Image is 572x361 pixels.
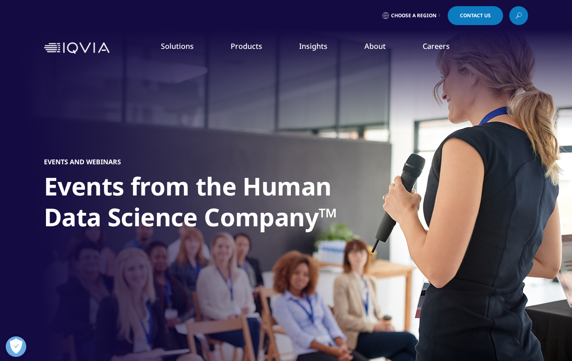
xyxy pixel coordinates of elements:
img: IQVIA Healthcare Information Technology and Pharma Clinical Research Company [44,42,110,54]
a: Careers [423,41,450,51]
span: Choose a Region [391,12,437,19]
h1: Events from the Human Data Science Company™ [44,171,352,237]
span: Contact Us [460,13,491,18]
h5: Events and Webinars [44,158,121,166]
a: Products [231,41,262,51]
nav: Primary [113,29,528,67]
a: Solutions [161,41,194,51]
a: Insights [299,41,327,51]
a: About [364,41,386,51]
a: Contact Us [448,6,503,25]
button: Open Preferences [6,336,26,357]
